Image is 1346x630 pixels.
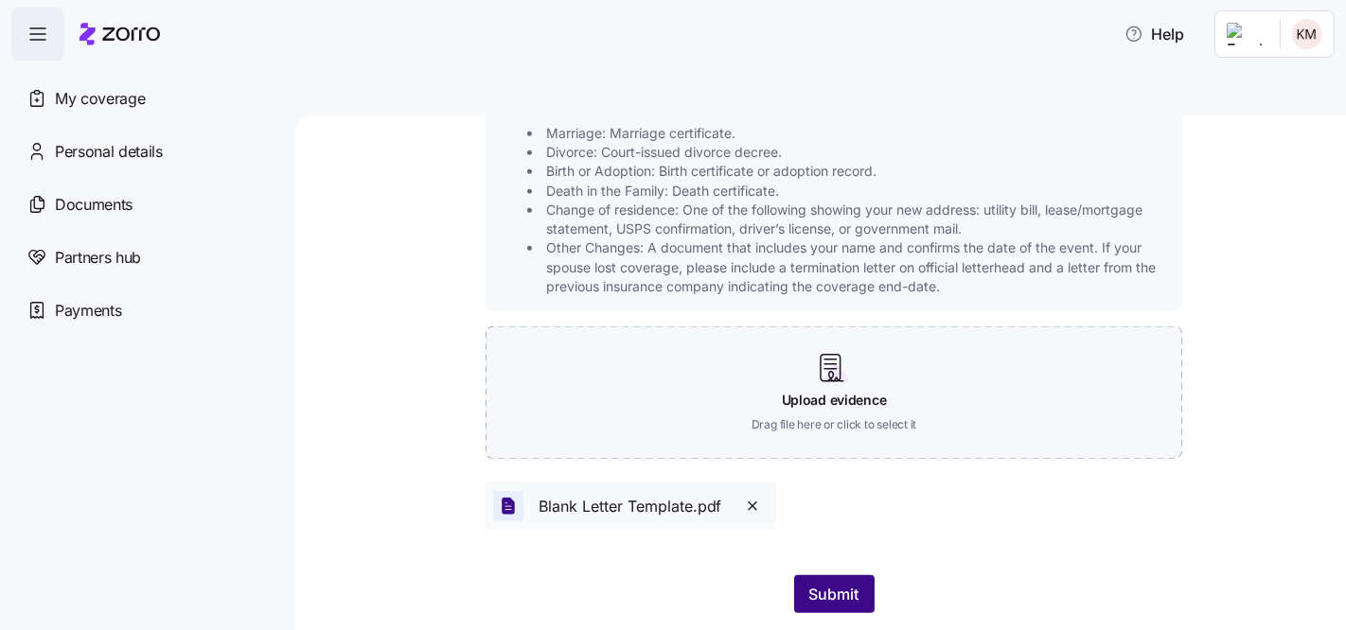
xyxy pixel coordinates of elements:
span: Payments [55,299,121,323]
span: Submit [809,583,859,605]
span: Death in the Family: Death certificate. [546,182,779,201]
span: Partners hub [55,246,141,270]
a: Payments [11,284,280,337]
span: Divorce: Court-issued divorce decree. [546,143,782,162]
span: Help [1125,23,1184,45]
span: Documents [55,193,133,217]
img: 3a7bc14cb5c9422f44fbaf047abfedda [1292,19,1322,49]
a: Personal details [11,125,280,178]
span: pdf [698,495,721,518]
img: Employer logo [1227,23,1265,45]
span: Birth or Adoption: Birth certificate or adoption record. [546,162,877,181]
span: Blank Letter Template. [539,495,698,518]
span: Other Changes: A document that includes your name and confirms the date of the event. If your spo... [546,238,1173,296]
a: Documents [11,178,280,231]
span: Personal details [55,140,163,164]
a: Partners hub [11,231,280,284]
button: Help [1109,15,1199,53]
span: My coverage [55,87,145,111]
span: Change of residence: One of the following showing your new address: utility bill, lease/mortgage ... [546,201,1173,239]
span: Marriage: Marriage certificate. [546,124,735,143]
button: Submit [794,575,875,613]
a: My coverage [11,72,280,125]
